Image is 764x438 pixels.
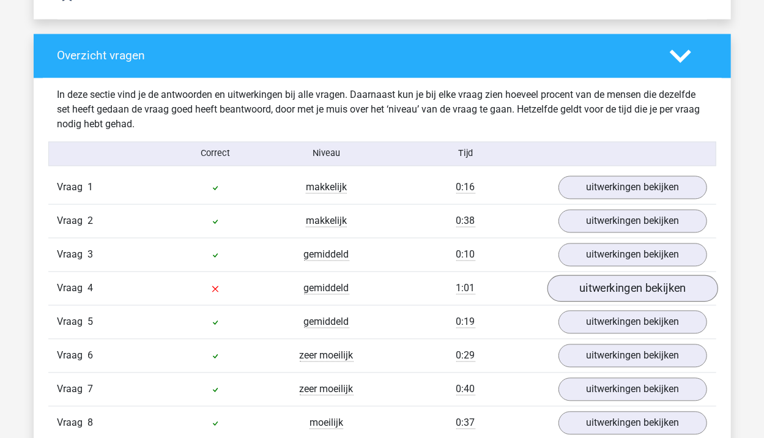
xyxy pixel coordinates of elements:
span: gemiddeld [304,283,349,295]
span: 0:37 [456,417,475,429]
span: 4 [88,283,94,294]
a: uitwerkingen bekijken [558,378,707,401]
span: 0:16 [456,182,475,194]
span: makkelijk [306,215,347,228]
span: 8 [88,417,94,429]
span: 1:01 [456,283,475,295]
span: 0:10 [456,249,475,261]
span: 0:38 [456,215,475,228]
a: uitwerkingen bekijken [558,311,707,334]
a: uitwerkingen bekijken [547,275,718,302]
span: 0:29 [456,350,475,362]
span: gemiddeld [304,316,349,328]
span: makkelijk [306,182,347,194]
h4: Overzicht vragen [57,49,651,63]
span: 0:19 [456,316,475,328]
a: uitwerkingen bekijken [558,344,707,368]
div: In deze sectie vind je de antwoorden en uitwerkingen bij alle vragen. Daarnaast kun je bij elke v... [48,88,716,132]
span: 7 [88,384,94,395]
div: Correct [160,147,271,161]
span: Vraag [57,315,88,330]
a: uitwerkingen bekijken [558,176,707,199]
a: uitwerkingen bekijken [558,412,707,435]
span: Vraag [57,349,88,363]
span: moeilijk [310,417,343,429]
span: Vraag [57,382,88,397]
div: Niveau [271,147,382,161]
a: uitwerkingen bekijken [558,243,707,267]
span: zeer moeilijk [300,350,354,362]
span: 6 [88,350,94,362]
span: Vraag [57,248,88,262]
span: Vraag [57,416,88,431]
span: gemiddeld [304,249,349,261]
span: 5 [88,316,94,328]
a: uitwerkingen bekijken [558,210,707,233]
div: Tijd [382,147,549,161]
span: 2 [88,215,94,227]
span: 3 [88,249,94,261]
span: 1 [88,182,94,193]
span: Vraag [57,180,88,195]
span: zeer moeilijk [300,384,354,396]
span: 0:40 [456,384,475,396]
span: Vraag [57,281,88,296]
span: Vraag [57,214,88,229]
